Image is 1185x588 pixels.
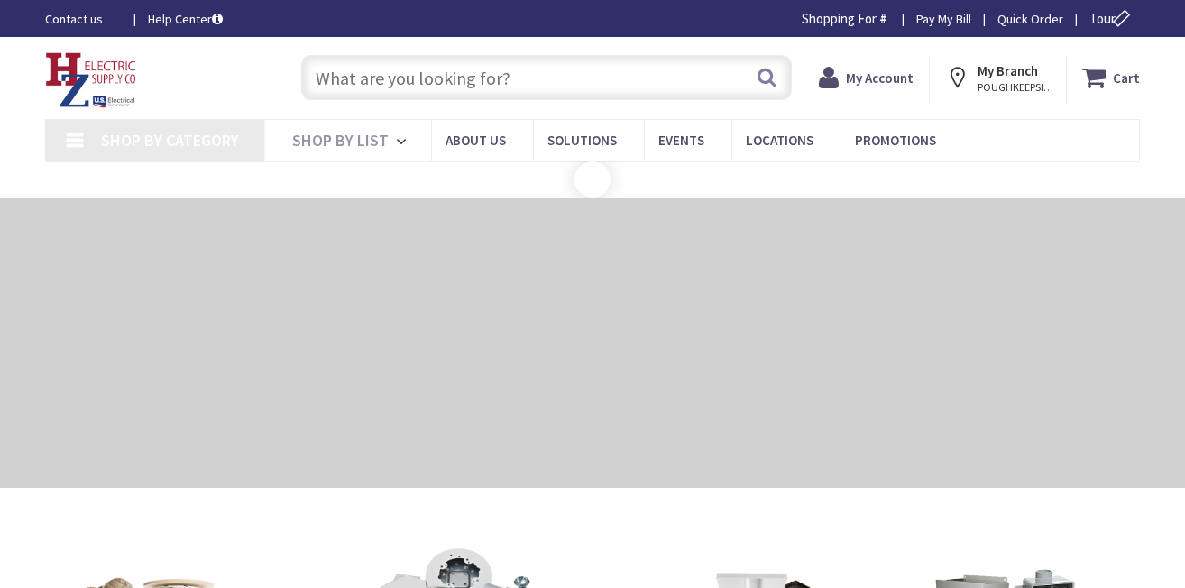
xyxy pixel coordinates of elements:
[446,132,506,149] span: About Us
[547,132,617,149] span: Solutions
[1082,61,1140,94] a: Cart
[1089,10,1135,27] span: Tour
[997,10,1063,28] a: Quick Order
[802,10,877,27] span: Shopping For
[45,10,119,28] a: Contact us
[945,61,1051,94] div: My Branch POUGHKEEPSIE, [GEOGRAPHIC_DATA]
[846,69,914,87] strong: My Account
[746,132,813,149] span: Locations
[45,52,137,108] img: HZ Electric Supply
[292,130,389,151] span: Shop By List
[978,80,1054,95] span: POUGHKEEPSIE, [GEOGRAPHIC_DATA]
[148,10,223,28] a: Help Center
[879,10,887,27] strong: #
[101,130,239,151] span: Shop By Category
[916,10,971,28] a: Pay My Bill
[658,132,704,149] span: Events
[855,132,936,149] span: Promotions
[978,62,1038,79] strong: My Branch
[819,61,914,94] a: My Account
[301,55,793,100] input: What are you looking for?
[1113,61,1140,94] strong: Cart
